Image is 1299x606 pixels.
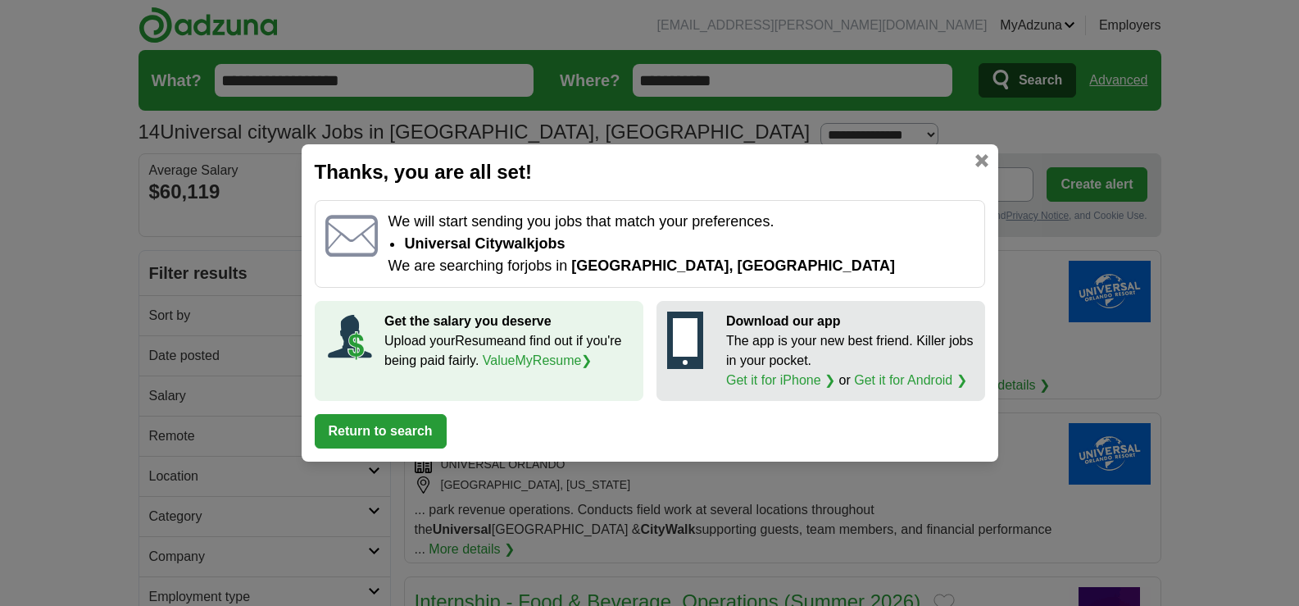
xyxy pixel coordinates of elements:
[388,211,974,233] p: We will start sending you jobs that match your preferences.
[483,353,593,367] a: ValueMyResume❯
[726,312,974,331] p: Download our app
[315,157,985,187] h2: Thanks, you are all set!
[384,331,633,371] p: Upload your Resume and find out if you're being paid fairly.
[384,312,633,331] p: Get the salary you deserve
[571,257,895,274] span: [GEOGRAPHIC_DATA], [GEOGRAPHIC_DATA]
[726,331,974,390] p: The app is your new best friend. Killer jobs in your pocket. or
[315,414,447,449] button: Return to search
[388,255,974,277] p: We are searching for jobs in
[726,373,835,387] a: Get it for iPhone ❯
[404,233,974,255] li: universal citywalk jobs
[854,373,967,387] a: Get it for Android ❯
